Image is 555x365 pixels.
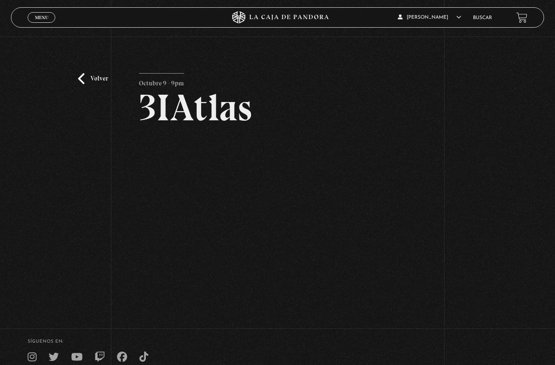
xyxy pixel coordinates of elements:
span: Menu [35,15,48,20]
h2: 3IAtlas [139,89,416,126]
a: Buscar [473,15,492,20]
h4: SÍguenos en: [28,339,527,344]
p: Octubre 9 - 9pm [139,73,184,89]
a: Volver [78,73,108,84]
a: View your shopping cart [516,12,527,23]
span: Cerrar [32,22,51,28]
span: [PERSON_NAME] [398,15,461,20]
iframe: Dailymotion video player – 3IATLAS [139,139,416,295]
